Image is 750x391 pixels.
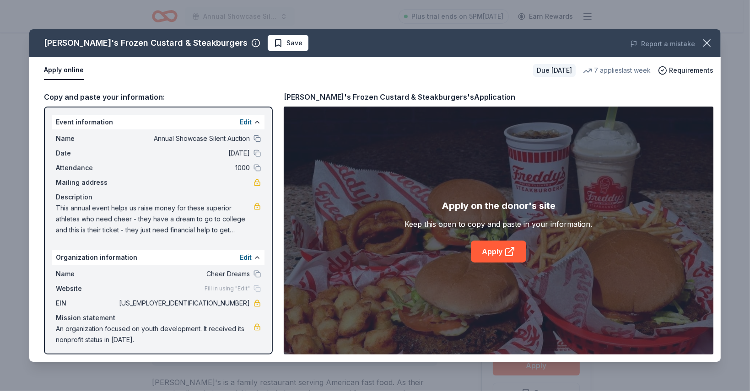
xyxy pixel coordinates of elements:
[117,162,250,173] span: 1000
[658,65,713,76] button: Requirements
[56,298,117,309] span: EIN
[205,285,250,292] span: Fill in using "Edit"
[240,252,252,263] button: Edit
[52,115,264,129] div: Event information
[56,323,254,345] span: An organization focused on youth development. It received its nonprofit status in [DATE].
[44,36,248,50] div: [PERSON_NAME]'s Frozen Custard & Steakburgers
[44,61,84,80] button: Apply online
[630,38,695,49] button: Report a mistake
[56,192,261,203] div: Description
[240,117,252,128] button: Edit
[56,203,254,236] span: This annual event helps us raise money for these superior athletes who need cheer - they have a d...
[56,133,117,144] span: Name
[117,298,250,309] span: [US_EMPLOYER_IDENTIFICATION_NUMBER]
[268,35,308,51] button: Save
[471,241,526,262] a: Apply
[44,91,273,103] div: Copy and paste your information:
[117,133,250,144] span: Annual Showcase Silent Auction
[56,268,117,279] span: Name
[117,148,250,159] span: [DATE]
[405,219,593,230] div: Keep this open to copy and paste in your information.
[56,177,117,188] span: Mailing address
[442,198,556,213] div: Apply on the donor's site
[286,37,302,48] span: Save
[56,148,117,159] span: Date
[52,250,264,265] div: Organization information
[56,312,261,323] div: Mission statement
[583,65,651,76] div: 7 applies last week
[117,268,250,279] span: Cheer Dreams
[284,91,515,103] div: [PERSON_NAME]'s Frozen Custard & Steakburgers's Application
[56,162,117,173] span: Attendance
[669,65,713,76] span: Requirements
[533,64,576,77] div: Due [DATE]
[56,283,117,294] span: Website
